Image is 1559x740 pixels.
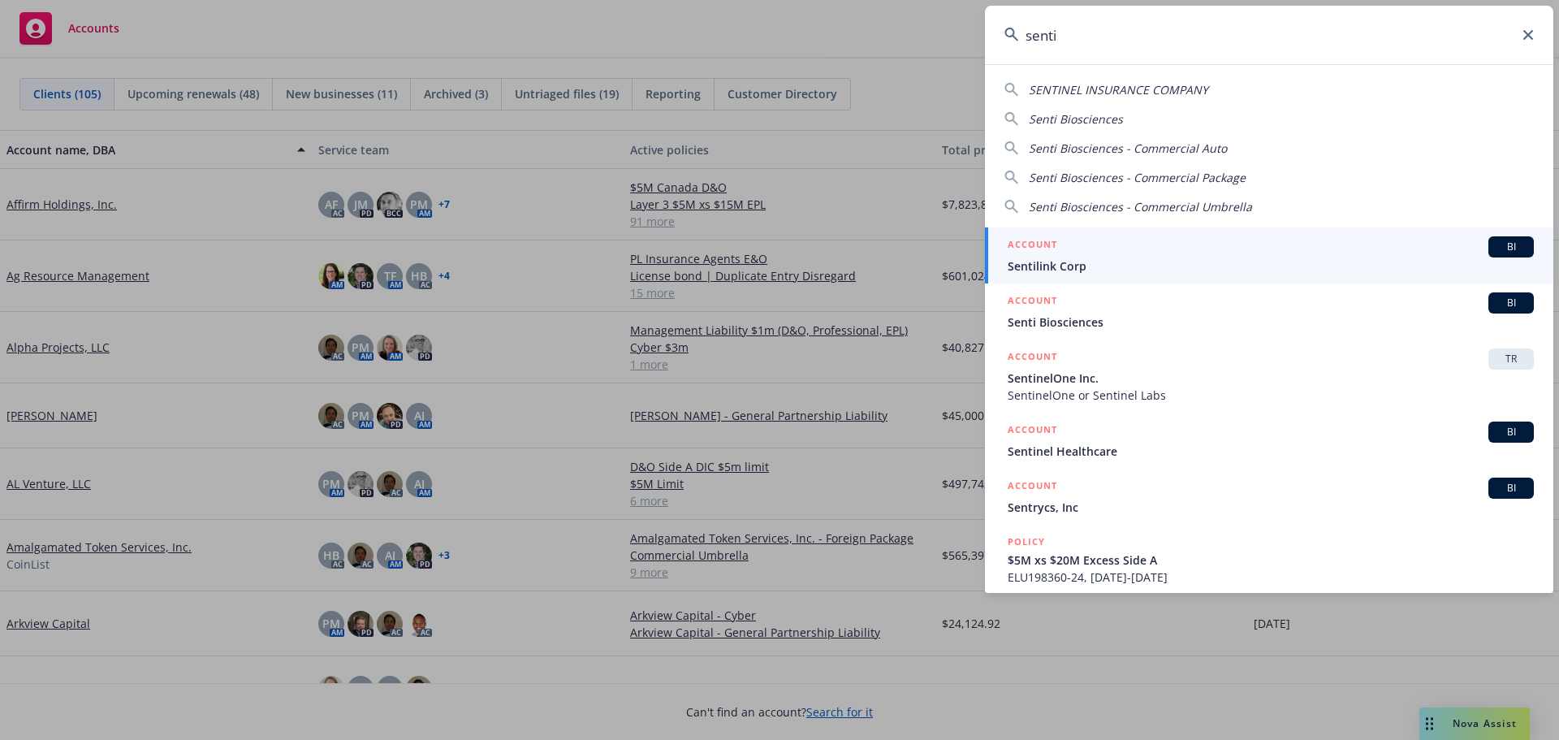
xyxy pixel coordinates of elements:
span: BI [1495,481,1527,495]
h5: ACCOUNT [1008,348,1057,368]
h5: POLICY [1008,534,1045,550]
span: Senti Biosciences [1008,314,1534,331]
span: BI [1495,425,1527,439]
a: ACCOUNTBISenti Biosciences [985,283,1553,340]
span: Senti Biosciences [1029,111,1123,127]
a: POLICY$5M xs $20M Excess Side AELU198360-24, [DATE]-[DATE] [985,525,1553,595]
span: ELU198360-24, [DATE]-[DATE] [1008,569,1534,586]
h5: ACCOUNT [1008,236,1057,256]
h5: ACCOUNT [1008,422,1057,441]
span: Senti Biosciences - Commercial Package [1029,170,1246,185]
span: SentinelOne Inc. [1008,370,1534,387]
a: ACCOUNTBISentinel Healthcare [985,413,1553,469]
a: ACCOUNTTRSentinelOne Inc.SentinelOne or Sentinel Labs [985,340,1553,413]
h5: ACCOUNT [1008,478,1057,497]
span: Sentinel Healthcare [1008,443,1534,460]
a: ACCOUNTBISentilink Corp [985,227,1553,283]
span: SentinelOne or Sentinel Labs [1008,387,1534,404]
span: Senti Biosciences - Commercial Umbrella [1029,199,1252,214]
span: TR [1495,352,1527,366]
span: BI [1495,296,1527,310]
span: Sentilink Corp [1008,257,1534,275]
span: SENTINEL INSURANCE COMPANY [1029,82,1208,97]
h5: ACCOUNT [1008,292,1057,312]
span: $5M xs $20M Excess Side A [1008,552,1534,569]
span: BI [1495,240,1527,254]
input: Search... [985,6,1553,64]
span: Sentrycs, Inc [1008,499,1534,516]
span: Senti Biosciences - Commercial Auto [1029,141,1227,156]
a: ACCOUNTBISentrycs, Inc [985,469,1553,525]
